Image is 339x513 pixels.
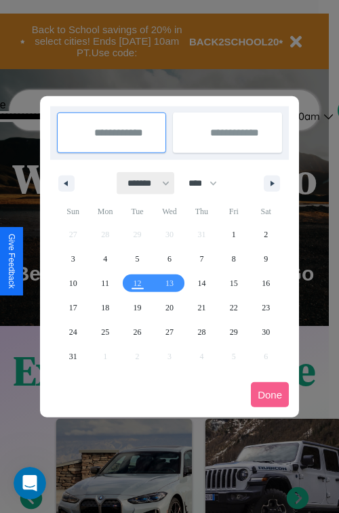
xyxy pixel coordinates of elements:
span: 20 [165,295,174,320]
span: 8 [232,247,236,271]
button: 14 [186,271,218,295]
span: 2 [264,222,268,247]
button: 5 [121,247,153,271]
span: 11 [101,271,109,295]
button: 20 [153,295,185,320]
button: 22 [218,295,250,320]
span: 29 [230,320,238,344]
button: 2 [250,222,282,247]
button: 21 [186,295,218,320]
button: 19 [121,295,153,320]
button: 30 [250,320,282,344]
span: 30 [262,320,270,344]
span: 22 [230,295,238,320]
button: 1 [218,222,250,247]
span: Thu [186,201,218,222]
button: 9 [250,247,282,271]
button: 8 [218,247,250,271]
button: 26 [121,320,153,344]
span: 21 [197,295,205,320]
button: 13 [153,271,185,295]
span: 31 [69,344,77,369]
span: 14 [197,271,205,295]
span: 12 [134,271,142,295]
iframe: Intercom live chat [14,467,46,499]
span: 28 [197,320,205,344]
button: 23 [250,295,282,320]
button: 4 [89,247,121,271]
button: 12 [121,271,153,295]
button: 28 [186,320,218,344]
button: 24 [57,320,89,344]
button: 16 [250,271,282,295]
span: 6 [167,247,172,271]
button: 25 [89,320,121,344]
button: 31 [57,344,89,369]
button: Done [251,382,289,407]
button: 3 [57,247,89,271]
span: 26 [134,320,142,344]
span: 23 [262,295,270,320]
span: 25 [101,320,109,344]
span: Wed [153,201,185,222]
button: 6 [153,247,185,271]
span: Sun [57,201,89,222]
button: 17 [57,295,89,320]
button: 27 [153,320,185,344]
span: Sat [250,201,282,222]
span: 7 [199,247,203,271]
span: 9 [264,247,268,271]
span: 16 [262,271,270,295]
span: 18 [101,295,109,320]
span: 17 [69,295,77,320]
button: 18 [89,295,121,320]
span: 24 [69,320,77,344]
span: 5 [136,247,140,271]
span: 13 [165,271,174,295]
span: 15 [230,271,238,295]
span: 3 [71,247,75,271]
button: 15 [218,271,250,295]
span: Tue [121,201,153,222]
span: Fri [218,201,250,222]
span: 4 [103,247,107,271]
button: 29 [218,320,250,344]
button: 10 [57,271,89,295]
div: Give Feedback [7,234,16,289]
span: 1 [232,222,236,247]
span: Mon [89,201,121,222]
span: 19 [134,295,142,320]
span: 10 [69,271,77,295]
button: 7 [186,247,218,271]
button: 11 [89,271,121,295]
span: 27 [165,320,174,344]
